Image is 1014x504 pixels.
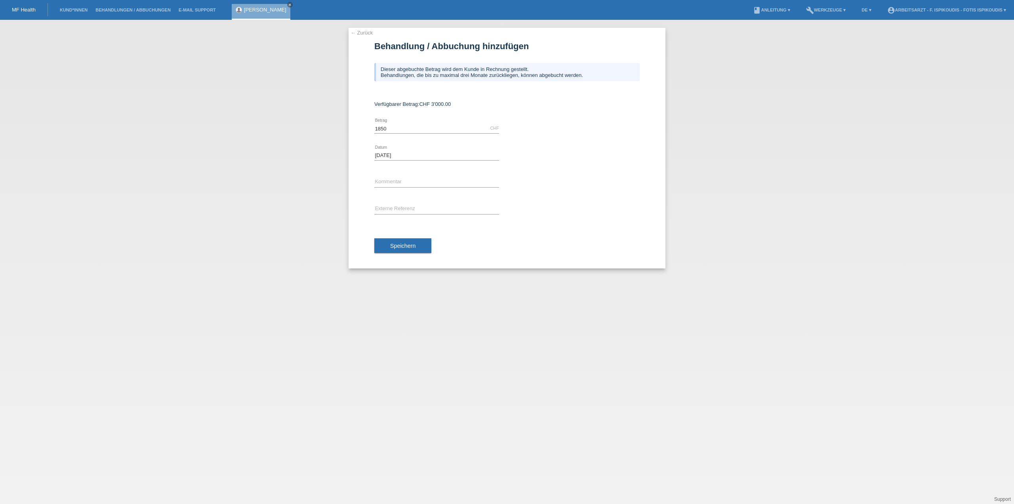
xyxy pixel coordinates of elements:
[12,7,36,13] a: MF Health
[351,30,373,36] a: ← Zurück
[749,8,794,12] a: bookAnleitung ▾
[56,8,91,12] a: Kund*innen
[883,8,1010,12] a: account_circleArbeitsarzt - F. Ispikoudis - Fotis Ispikoudis ▾
[287,2,293,8] a: close
[390,243,416,249] span: Speichern
[994,496,1011,502] a: Support
[858,8,875,12] a: DE ▾
[753,6,761,14] i: book
[288,3,292,7] i: close
[419,101,451,107] span: CHF 3'000.00
[887,6,895,14] i: account_circle
[490,126,499,130] div: CHF
[374,63,640,81] div: Dieser abgebuchte Betrag wird dem Kunde in Rechnung gestellt. Behandlungen, die bis zu maximal dr...
[374,101,640,107] div: Verfügbarer Betrag:
[175,8,220,12] a: E-Mail Support
[244,7,286,13] a: [PERSON_NAME]
[374,238,431,253] button: Speichern
[374,41,640,51] h1: Behandlung / Abbuchung hinzufügen
[806,6,814,14] i: build
[91,8,175,12] a: Behandlungen / Abbuchungen
[802,8,850,12] a: buildWerkzeuge ▾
